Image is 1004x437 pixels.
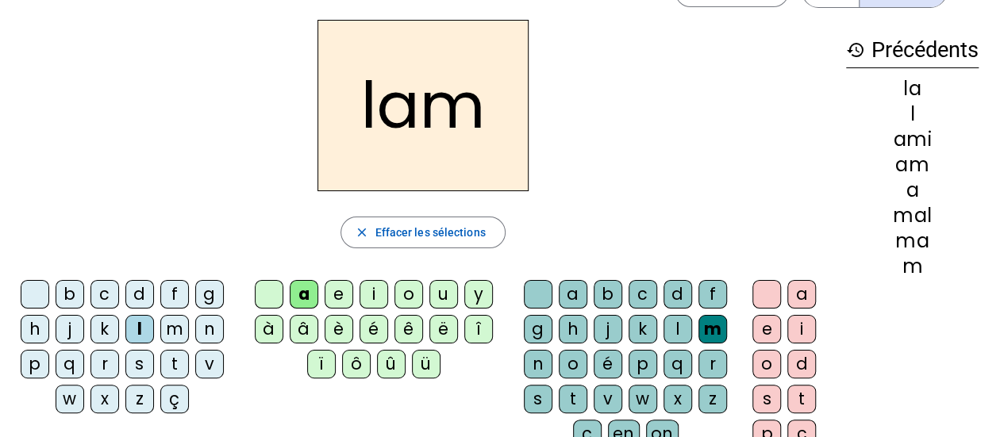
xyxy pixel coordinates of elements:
[846,79,979,98] div: la
[290,280,318,309] div: a
[195,350,224,378] div: v
[524,385,552,413] div: s
[90,280,119,309] div: c
[594,315,622,343] div: j
[56,315,84,343] div: j
[160,350,189,378] div: t
[160,385,189,413] div: ç
[429,280,458,309] div: u
[664,315,692,343] div: l
[317,20,529,191] h2: lam
[787,280,816,309] div: a
[664,385,692,413] div: x
[752,315,781,343] div: e
[377,350,406,378] div: û
[559,280,587,309] div: a
[307,350,336,378] div: ï
[629,280,657,309] div: c
[195,315,224,343] div: n
[56,350,84,378] div: q
[846,155,979,174] div: am
[524,350,552,378] div: n
[629,315,657,343] div: k
[125,280,154,309] div: d
[664,280,692,309] div: d
[787,350,816,378] div: d
[846,181,979,200] div: a
[125,350,154,378] div: s
[429,315,458,343] div: ë
[524,315,552,343] div: g
[559,315,587,343] div: h
[594,280,622,309] div: b
[846,130,979,149] div: ami
[752,385,781,413] div: s
[464,315,493,343] div: î
[559,350,587,378] div: o
[464,280,493,309] div: y
[698,315,727,343] div: m
[360,315,388,343] div: é
[664,350,692,378] div: q
[340,217,505,248] button: Effacer les sélections
[342,350,371,378] div: ô
[90,350,119,378] div: r
[160,315,189,343] div: m
[375,223,485,242] span: Effacer les sélections
[752,350,781,378] div: o
[125,315,154,343] div: l
[394,315,423,343] div: ê
[90,385,119,413] div: x
[594,350,622,378] div: é
[125,385,154,413] div: z
[290,315,318,343] div: â
[559,385,587,413] div: t
[787,385,816,413] div: t
[787,315,816,343] div: i
[594,385,622,413] div: v
[846,232,979,251] div: ma
[846,206,979,225] div: mal
[629,385,657,413] div: w
[255,315,283,343] div: à
[629,350,657,378] div: p
[354,225,368,240] mat-icon: close
[412,350,440,378] div: ü
[698,280,727,309] div: f
[846,105,979,124] div: l
[160,280,189,309] div: f
[698,385,727,413] div: z
[846,257,979,276] div: m
[56,280,84,309] div: b
[325,315,353,343] div: è
[846,33,979,68] h3: Précédents
[56,385,84,413] div: w
[394,280,423,309] div: o
[90,315,119,343] div: k
[325,280,353,309] div: e
[21,315,49,343] div: h
[360,280,388,309] div: i
[698,350,727,378] div: r
[21,350,49,378] div: p
[846,40,865,59] mat-icon: history
[195,280,224,309] div: g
